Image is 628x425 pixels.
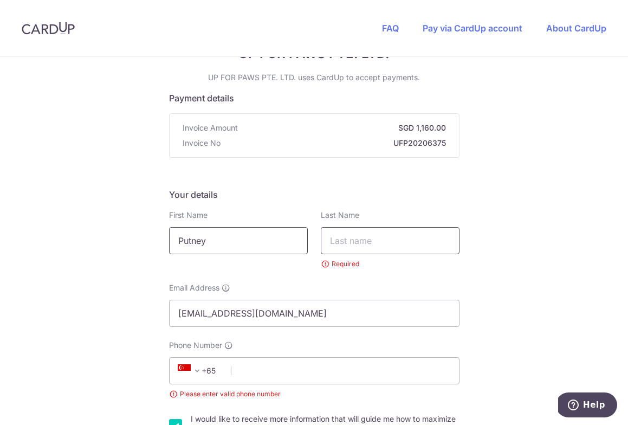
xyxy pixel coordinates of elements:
[183,123,238,133] span: Invoice Amount
[423,23,522,34] a: Pay via CardUp account
[169,227,308,254] input: First name
[242,123,446,133] strong: SGD 1,160.00
[169,210,208,221] label: First Name
[174,364,223,377] span: +65
[225,138,446,149] strong: UFP20206375
[169,92,459,105] h5: Payment details
[382,23,399,34] a: FAQ
[558,392,617,420] iframe: Opens a widget where you can find more information
[169,282,219,293] span: Email Address
[321,259,459,269] small: Required
[321,227,459,254] input: Last name
[169,389,459,400] small: Please enter valid phone number
[546,23,606,34] a: About CardUp
[183,138,221,149] span: Invoice No
[178,364,204,377] span: +65
[169,300,459,327] input: Email address
[321,210,359,221] label: Last Name
[169,340,222,351] span: Phone Number
[169,188,459,201] h5: Your details
[169,72,459,83] p: UP FOR PAWS PTE. LTD. uses CardUp to accept payments.
[22,22,75,35] img: CardUp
